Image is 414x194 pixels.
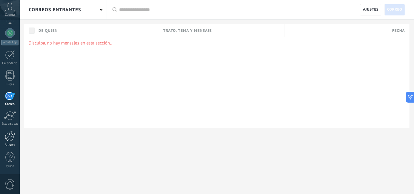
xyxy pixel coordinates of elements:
[163,28,212,34] span: Trato, tema y mensaje
[1,143,19,147] div: Ajustes
[384,4,405,15] a: Correo
[363,4,379,15] span: Ajustes
[38,28,58,34] span: De quien
[5,13,15,17] span: Cuenta
[1,122,19,126] div: Estadísticas
[1,40,18,45] div: WhatsApp
[392,28,405,34] span: Fecha
[28,40,405,46] p: Disculpa, no hay mensajes en esta sección..
[360,4,381,15] a: Ajustes
[1,61,19,65] div: Calendario
[387,4,402,15] span: Correo
[1,102,19,106] div: Correo
[1,164,19,168] div: Ayuda
[1,83,19,87] div: Listas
